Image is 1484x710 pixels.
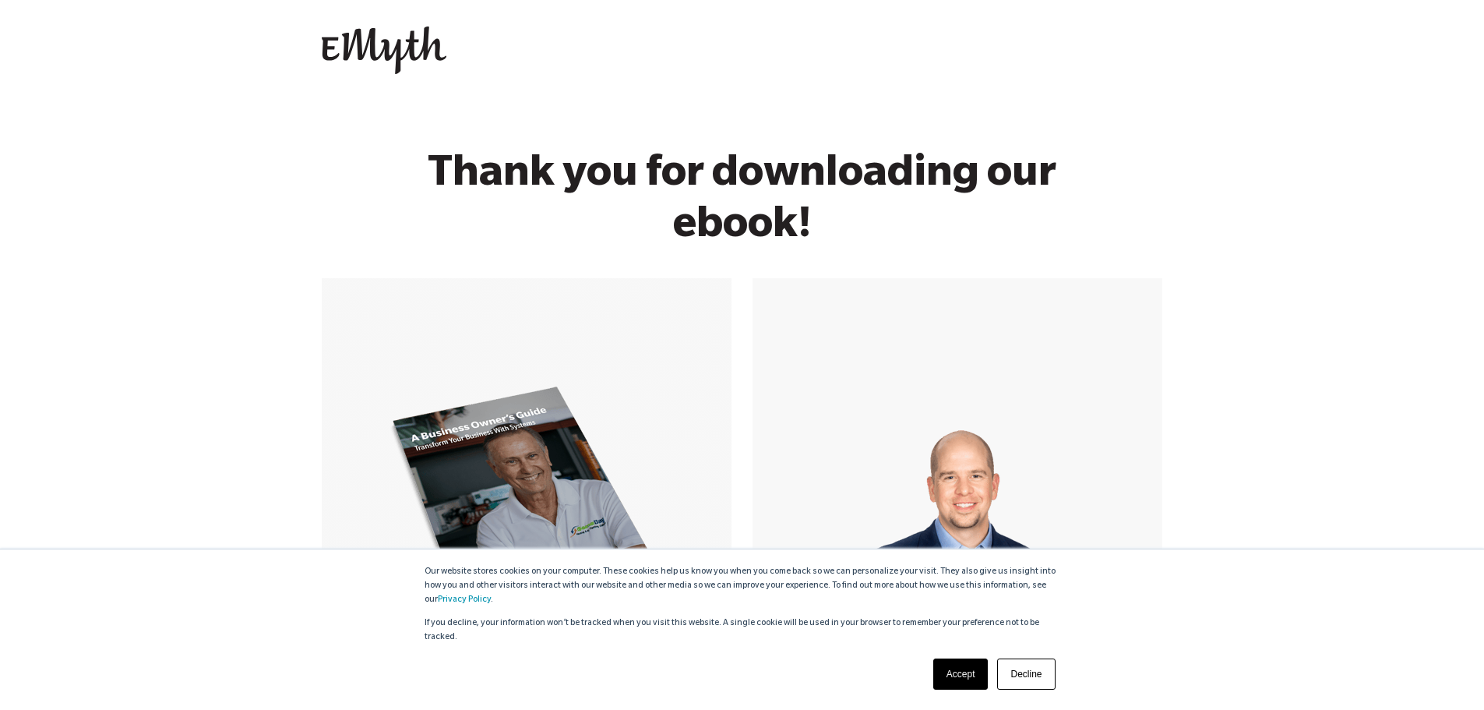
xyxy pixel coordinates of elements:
[438,595,491,605] a: Privacy Policy
[425,616,1060,645] p: If you decline, your information won’t be tracked when you visit this website. A single cookie wi...
[322,26,446,75] img: EMyth
[390,384,663,639] img: new_roadmap_cover_093019
[933,659,989,690] a: Accept
[997,659,1055,690] a: Decline
[368,152,1116,255] h1: Thank you for downloading our ebook!
[425,565,1060,607] p: Our website stores cookies on your computer. These cookies help us know you when you come back so...
[845,401,1070,602] img: Smart-business-coach.png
